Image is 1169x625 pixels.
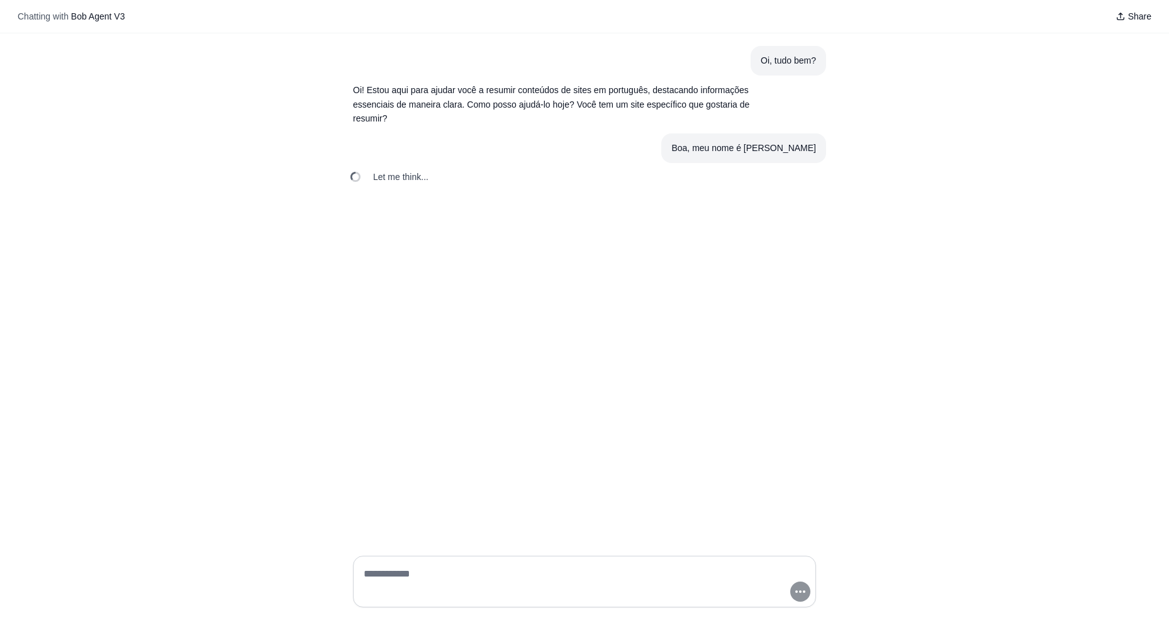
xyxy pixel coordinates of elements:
[661,133,826,163] section: User message
[1128,10,1151,23] span: Share
[353,83,756,126] p: Oi! Estou aqui para ajudar você a resumir conteúdos de sites em português, destacando informações...
[373,171,428,183] span: Let me think...
[751,46,826,76] section: User message
[671,141,816,155] div: Boa, meu nome é [PERSON_NAME]
[71,11,125,21] span: Bob Agent V3
[1110,8,1156,25] button: Share
[13,8,130,25] button: Chatting with Bob Agent V3
[761,53,816,68] div: Oi, tudo bem?
[343,76,766,133] section: Response
[18,10,69,23] span: Chatting with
